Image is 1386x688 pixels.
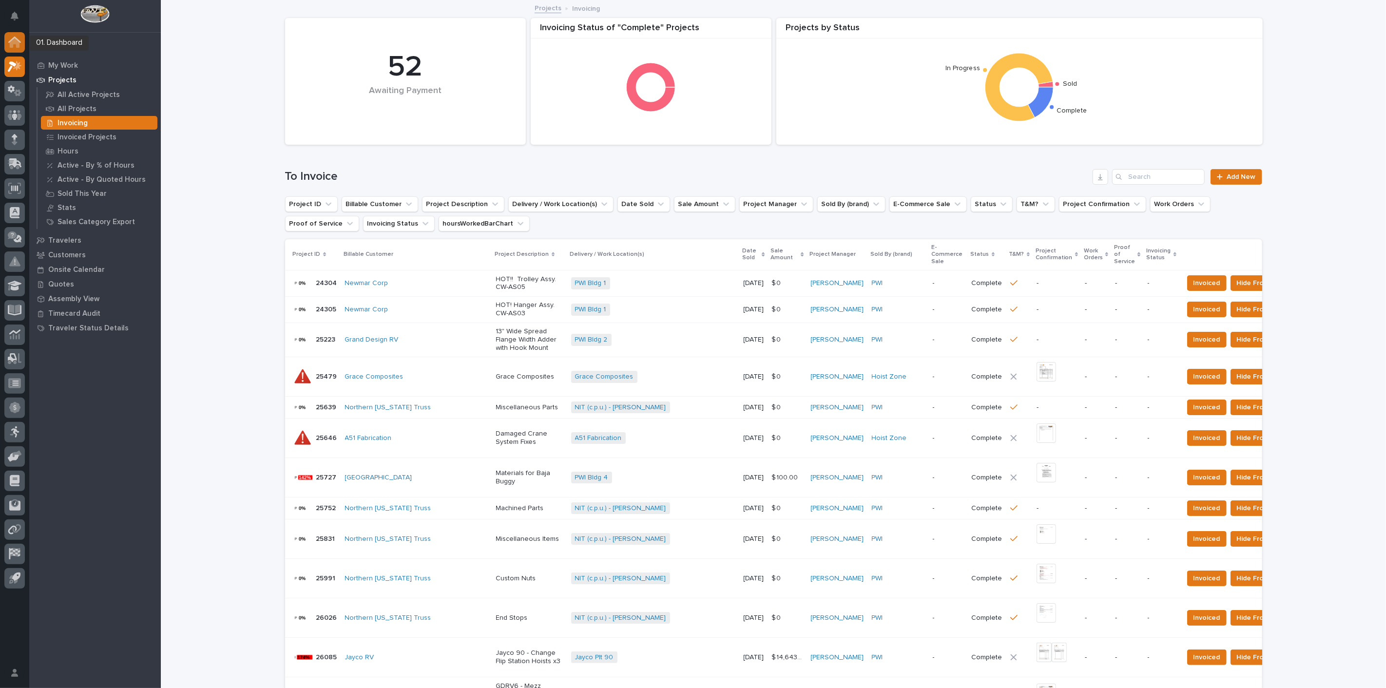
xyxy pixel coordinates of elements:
a: Invoicing [38,116,161,130]
div: 02. Projects [37,40,86,51]
button: Project ID [285,196,338,212]
p: - [1115,279,1139,287]
p: Materials for Baja Buggy [496,469,563,486]
p: Complete [972,535,1002,543]
p: [DATE] [744,434,764,442]
p: - [1085,504,1107,513]
a: Hoist Zone [872,373,907,381]
span: Invoiced [1193,651,1220,663]
p: 26085 [316,651,339,662]
span: Invoiced [1193,432,1220,444]
p: - [933,474,964,482]
span: Invoiced [1193,334,1220,345]
tr: 2430424304 Newmar Corp HOT!! Trolley Assy. CW-AS05PWI Bldg 1 [DATE]$ 0$ 0 [PERSON_NAME] PWI -Comp... [285,270,1305,296]
p: - [1085,574,1107,583]
p: Complete [972,504,1002,513]
tr: 2547925479 Grace Composites Grace CompositesGrace Composites [DATE]$ 0$ 0 [PERSON_NAME] Hoist Zon... [285,357,1305,397]
p: Sold This Year [58,190,107,198]
p: $ 0 [772,502,783,513]
a: Grace Composites [345,373,404,381]
span: Invoiced [1193,277,1220,289]
a: A51 Fabrication [575,434,622,442]
span: Hide From List [1237,277,1283,289]
p: - [1085,434,1107,442]
p: - [1148,434,1175,442]
a: Stats [38,201,161,214]
div: Awaiting Payment [302,86,509,116]
a: Assembly View [29,291,161,306]
p: Travelers [48,236,81,245]
p: Project Confirmation [1036,246,1073,264]
p: - [1085,373,1107,381]
p: - [933,336,964,344]
button: Invoiced [1187,470,1227,485]
p: Invoicing [58,119,88,128]
p: - [1115,574,1139,583]
p: Complete [972,373,1002,381]
p: - [933,653,964,662]
p: [DATE] [744,403,764,412]
span: Hide From List [1237,334,1283,345]
p: - [1115,373,1139,381]
p: - [1115,504,1139,513]
p: - [1148,306,1175,314]
a: NIT (c.p.u.) - [PERSON_NAME] [575,614,666,622]
p: $ 0 [772,432,783,442]
p: End Stops [496,614,563,622]
button: Hide From List [1231,369,1289,384]
a: PWI Bldg 2 [575,336,608,344]
span: Invoiced [1193,502,1220,514]
p: Customers [48,251,86,260]
span: Invoiced [1193,533,1220,545]
p: Assembly View [48,295,99,304]
p: - [1148,373,1175,381]
span: Hide From List [1237,651,1283,663]
p: - [1148,403,1175,412]
p: Damaged Crane System Fixes [496,430,563,446]
p: - [1148,336,1175,344]
p: - [1115,474,1139,482]
a: Projects [29,73,161,87]
p: - [1037,306,1077,314]
button: Delivery / Work Location(s) [508,196,614,212]
p: [DATE] [744,574,764,583]
p: All Projects [58,105,96,114]
p: - [1085,535,1107,543]
p: 24305 [316,304,339,314]
a: Invoiced Projects [38,130,161,144]
p: 25639 [316,401,339,412]
p: [DATE] [744,614,764,622]
button: Hide From List [1231,470,1289,485]
p: - [933,306,964,314]
p: E-Commerce Sale [932,242,965,267]
p: $ 0 [772,277,783,287]
p: 24304 [316,277,339,287]
tr: 2599125991 Northern [US_STATE] Truss Custom NutsNIT (c.p.u.) - [PERSON_NAME] [DATE]$ 0$ 0 [PERSON... [285,559,1305,598]
p: Complete [972,653,1002,662]
button: Proof of Service [285,216,359,231]
p: Invoicing [572,2,600,13]
button: Hide From List [1231,400,1289,415]
p: $ 0 [772,371,783,381]
p: Miscellaneous Parts [496,403,563,412]
a: Hoist Zone [872,434,907,442]
p: Complete [972,574,1002,583]
a: NIT (c.p.u.) - [PERSON_NAME] [575,504,666,513]
text: In Progress [945,65,980,72]
p: Jayco 90 - Change Flip Station Hoists x3 [496,649,563,666]
p: - [1115,614,1139,622]
button: Invoiced [1187,500,1227,516]
button: Hide From List [1231,275,1289,291]
a: PWI [872,614,883,622]
p: - [1148,535,1175,543]
p: Traveler Status Details [48,324,129,333]
a: [PERSON_NAME] [811,653,864,662]
p: $ 100.00 [772,472,800,482]
a: Hours [38,144,161,158]
p: [DATE] [744,373,764,381]
tr: 2572725727 [GEOGRAPHIC_DATA] Materials for Baja BuggyPWI Bldg 4 [DATE]$ 100.00$ 100.00 [PERSON_NA... [285,458,1305,497]
a: Active - By Quoted Hours [38,172,161,186]
div: Invoicing Status of "Complete" Projects [531,23,771,39]
a: Traveler Status Details [29,321,161,335]
p: - [933,434,964,442]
